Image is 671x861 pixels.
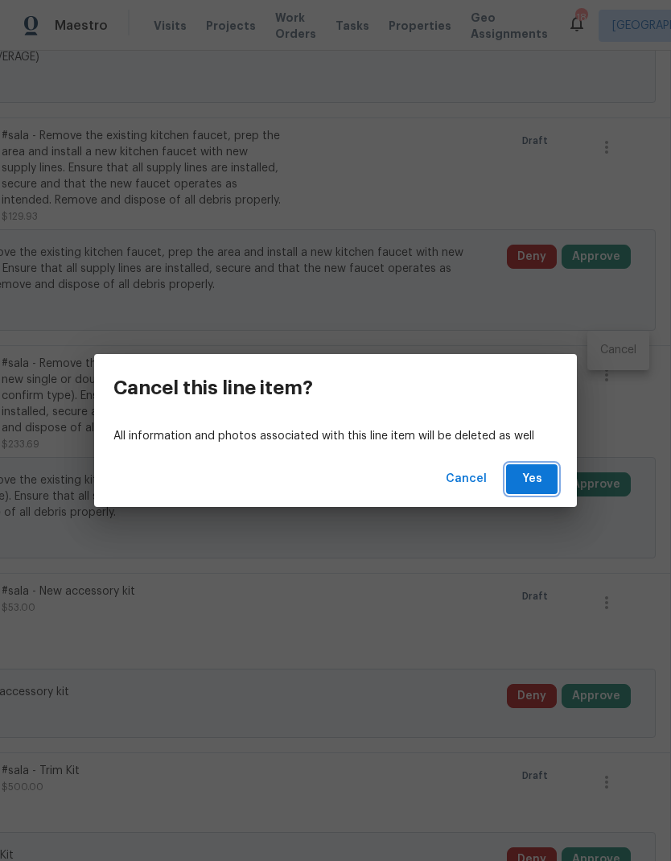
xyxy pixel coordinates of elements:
[506,464,558,494] button: Yes
[113,377,313,399] h3: Cancel this line item?
[113,428,558,445] p: All information and photos associated with this line item will be deleted as well
[446,469,487,489] span: Cancel
[519,469,545,489] span: Yes
[439,464,493,494] button: Cancel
